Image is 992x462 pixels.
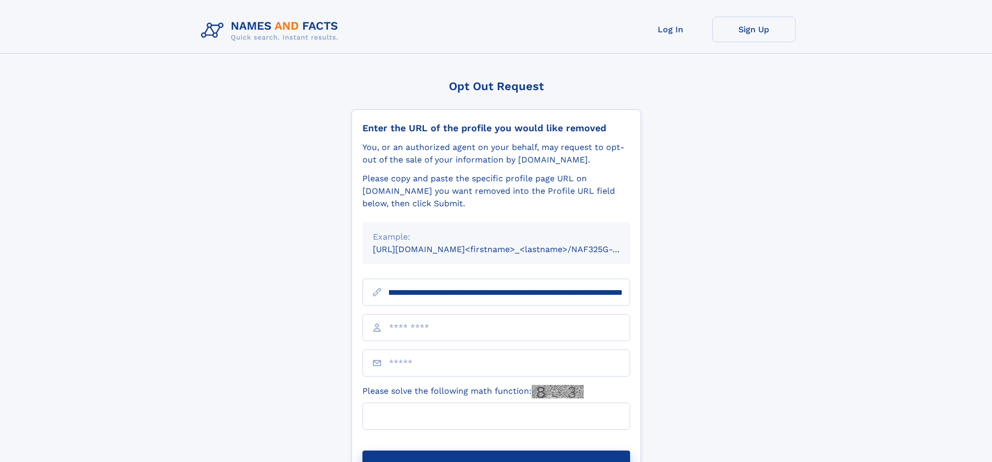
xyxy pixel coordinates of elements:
[197,17,347,45] img: Logo Names and Facts
[362,172,630,210] div: Please copy and paste the specific profile page URL on [DOMAIN_NAME] you want removed into the Pr...
[712,17,796,42] a: Sign Up
[373,244,650,254] small: [URL][DOMAIN_NAME]<firstname>_<lastname>/NAF325G-xxxxxxxx
[629,17,712,42] a: Log In
[362,122,630,134] div: Enter the URL of the profile you would like removed
[362,385,584,398] label: Please solve the following math function:
[351,80,641,93] div: Opt Out Request
[373,231,620,243] div: Example:
[362,141,630,166] div: You, or an authorized agent on your behalf, may request to opt-out of the sale of your informatio...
